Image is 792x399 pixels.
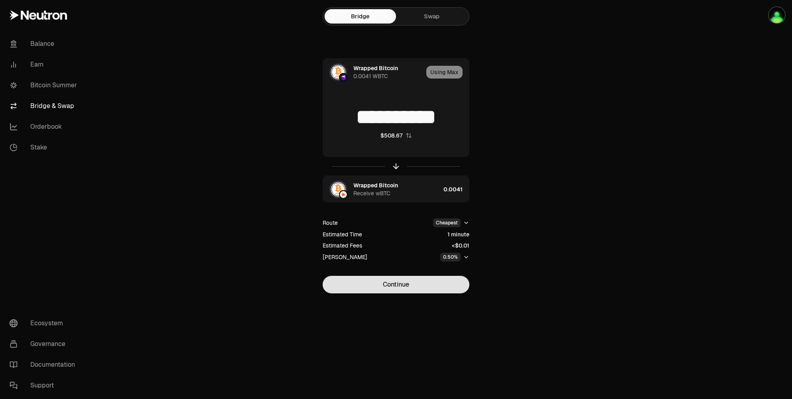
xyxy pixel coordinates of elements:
[440,253,469,261] button: 0.50%
[325,9,396,24] a: Bridge
[323,276,469,293] button: Continue
[353,72,388,80] div: 0.0041 WBTC
[323,176,469,203] button: wBTC LogoNeutron LogoWrapped BitcoinReceive wBTC0.0041
[433,218,469,227] button: Cheapest
[330,64,346,80] img: WBTC Logo
[396,9,467,24] a: Swap
[3,375,86,396] a: Support
[323,176,440,203] div: wBTC LogoNeutron LogoWrapped BitcoinReceive wBTC
[353,189,390,197] div: Receive wBTC
[3,75,86,96] a: Bitcoin Summer
[323,219,338,227] div: Route
[330,181,346,197] img: wBTC Logo
[353,64,398,72] div: Wrapped Bitcoin
[3,33,86,54] a: Balance
[340,191,347,198] img: Neutron Logo
[440,253,461,261] div: 0.50%
[3,54,86,75] a: Earn
[3,116,86,137] a: Orderbook
[433,218,461,227] div: Cheapest
[323,59,423,86] div: WBTC LogoOsmosis LogoWrapped Bitcoin0.0041 WBTC
[323,253,367,261] div: [PERSON_NAME]
[447,230,469,238] div: 1 minute
[3,137,86,158] a: Stake
[443,176,469,203] div: 0.0041
[340,74,347,81] img: Osmosis Logo
[3,313,86,334] a: Ecosystem
[452,242,469,250] div: <$0.01
[380,132,402,140] div: $508.67
[3,354,86,375] a: Documentation
[3,96,86,116] a: Bridge & Swap
[769,7,785,23] img: GMC Hot Wallet
[3,334,86,354] a: Governance
[323,242,362,250] div: Estimated Fees
[380,132,412,140] button: $508.67
[323,230,362,238] div: Estimated Time
[353,181,398,189] div: Wrapped Bitcoin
